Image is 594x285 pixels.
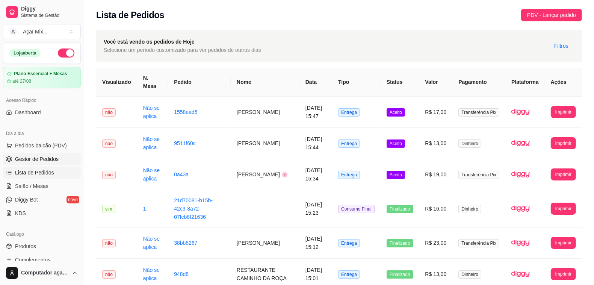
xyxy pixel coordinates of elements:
span: não [102,239,116,247]
a: Dashboard [3,106,81,118]
a: 0a43a [174,171,189,177]
img: diggy [511,199,530,218]
td: R$ 16,00 [419,190,453,227]
button: Imprimir [551,203,576,215]
a: Plano Essencial + Mesasaté 27/08 [3,67,81,88]
span: Entrega [338,108,360,117]
button: Pedidos balcão (PDV) [3,139,81,152]
a: 21d70081-b15b-42c3-8a72-07fcb8f21636 [174,197,213,220]
td: [DATE] 15:23 [299,190,332,227]
th: Plataforma [505,68,544,97]
button: Imprimir [551,168,576,180]
a: 1 [143,206,146,212]
th: N. Mesa [137,68,168,97]
a: Salão / Mesas [3,180,81,192]
th: Ações [545,68,582,97]
span: Aceito [387,171,405,179]
td: [PERSON_NAME] 🌸 [231,159,299,190]
div: Dia a dia [3,127,81,139]
span: Finalizado [387,239,413,247]
th: Pedido [168,68,231,97]
span: Entrega [338,270,360,279]
span: KDS [15,209,26,217]
button: Imprimir [551,237,576,249]
td: R$ 13,00 [419,128,453,159]
div: Catálogo [3,228,81,240]
span: Selecione um período customizado para ver pedidos de outros dias [104,46,261,54]
td: [PERSON_NAME] [231,227,299,259]
span: sim [102,205,115,213]
a: DiggySistema de Gestão [3,3,81,21]
a: 1558ead5 [174,109,197,115]
td: R$ 19,00 [419,159,453,190]
span: Consumo Final [338,205,375,213]
a: Complementos [3,254,81,266]
a: Lista de Pedidos [3,167,81,179]
td: [DATE] 15:47 [299,97,332,128]
span: Finalizado [387,205,413,213]
button: PDV - Lançar pedido [521,9,582,21]
span: Entrega [338,139,360,148]
a: Não se aplica [143,267,160,281]
span: não [102,171,116,179]
td: R$ 23,00 [419,227,453,259]
span: Diggy Bot [15,196,38,203]
a: Produtos [3,240,81,252]
img: diggy [511,165,530,184]
span: Dinheiro [458,139,481,148]
div: Açaí Mix ... [23,28,47,35]
a: 38bb8267 [174,240,197,246]
span: Filtros [554,42,568,50]
th: Tipo [332,68,381,97]
strong: Você está vendo os pedidos de Hoje [104,39,195,45]
span: A [9,28,17,35]
button: Filtros [548,40,574,52]
button: Imprimir [551,137,576,149]
a: 948d8 [174,271,189,277]
a: Gestor de Pedidos [3,153,81,165]
span: Pedidos balcão (PDV) [15,142,67,149]
span: não [102,108,116,117]
div: Acesso Rápido [3,94,81,106]
article: Plano Essencial + Mesas [14,71,67,77]
a: Não se aplica [143,105,160,119]
span: Transferência Pix [458,108,499,117]
img: diggy [511,134,530,153]
a: 9511f60c [174,140,196,146]
span: não [102,139,116,148]
button: Imprimir [551,106,576,118]
span: Gestor de Pedidos [15,155,59,163]
a: Diggy Botnovo [3,194,81,206]
article: até 27/08 [12,78,31,84]
span: Diggy [21,6,78,12]
div: Loja aberta [9,49,41,57]
a: Não se aplica [143,136,160,150]
a: KDS [3,207,81,219]
a: Não se aplica [143,167,160,182]
span: Produtos [15,243,36,250]
img: diggy [511,265,530,283]
td: [PERSON_NAME] [231,128,299,159]
span: Entrega [338,239,360,247]
span: Finalizado [387,270,413,279]
a: Não se aplica [143,236,160,250]
th: Nome [231,68,299,97]
span: Dashboard [15,109,41,116]
span: Lista de Pedidos [15,169,54,176]
td: R$ 17,00 [419,97,453,128]
span: Transferência Pix [458,171,499,179]
span: Dinheiro [458,270,481,279]
button: Computador açaí Mix [3,264,81,282]
span: Aceito [387,108,405,117]
td: [DATE] 15:44 [299,128,332,159]
button: Alterar Status [58,49,74,58]
th: Status [381,68,419,97]
span: Complementos [15,256,50,264]
th: Valor [419,68,453,97]
span: Salão / Mesas [15,182,48,190]
span: Sistema de Gestão [21,12,78,18]
span: PDV - Lançar pedido [527,11,576,19]
span: Computador açaí Mix [21,270,69,276]
th: Pagamento [452,68,505,97]
img: diggy [511,103,530,121]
